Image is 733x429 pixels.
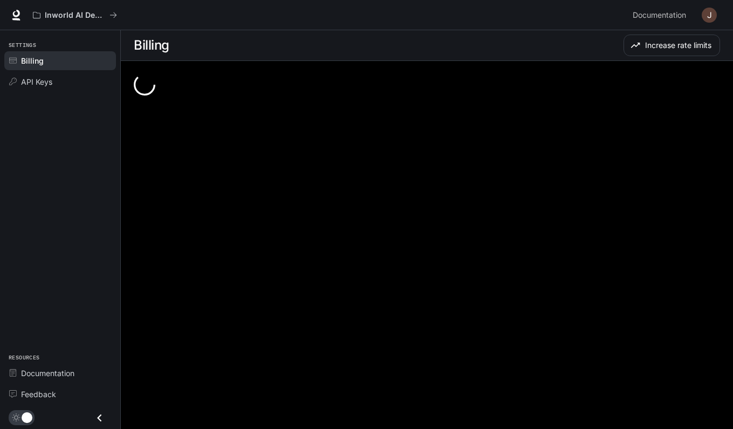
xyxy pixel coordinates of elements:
h1: Billing [134,35,169,56]
a: API Keys [4,72,116,91]
button: Increase rate limits [624,35,720,56]
a: Feedback [4,385,116,404]
span: Documentation [633,9,686,22]
p: Inworld AI Demos [45,11,105,20]
button: All workspaces [28,4,122,26]
button: Close drawer [87,407,112,429]
span: Documentation [21,367,74,379]
span: Billing [21,55,44,66]
a: Billing [4,51,116,70]
span: Feedback [21,389,56,400]
img: User avatar [702,8,717,23]
button: User avatar [698,4,720,26]
span: API Keys [21,76,52,87]
a: Documentation [628,4,694,26]
a: Documentation [4,364,116,383]
span: Dark mode toggle [22,411,32,423]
